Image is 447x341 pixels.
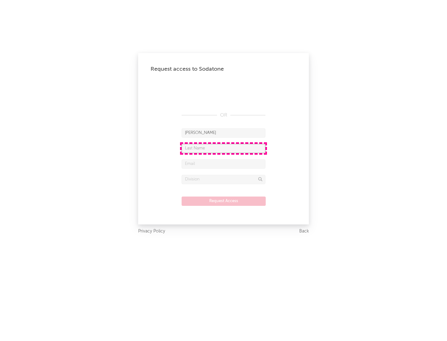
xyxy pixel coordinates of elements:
input: Email [182,159,265,169]
a: Privacy Policy [138,228,165,235]
input: First Name [182,128,265,138]
input: Last Name [182,144,265,153]
input: Division [182,175,265,184]
div: Request access to Sodatone [151,65,296,73]
div: OR [182,112,265,119]
a: Back [299,228,309,235]
button: Request Access [182,197,266,206]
